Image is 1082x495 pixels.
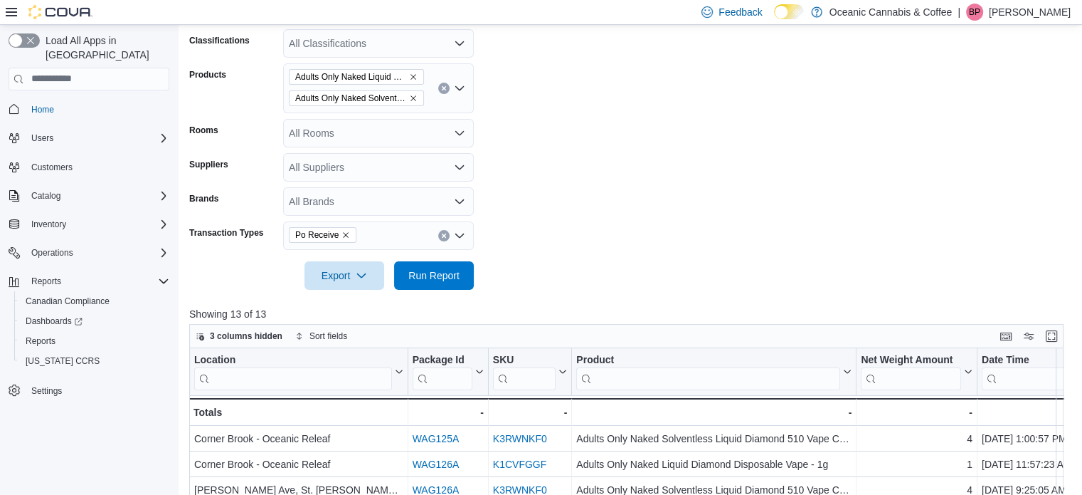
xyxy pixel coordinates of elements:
button: Reports [14,331,175,351]
span: Settings [26,381,169,399]
button: Remove Adults Only Naked Solventless Liquid Diamond 510 Vape Cartridge - 1g from selection in thi... [409,94,418,103]
span: Adults Only Naked Solventless Liquid Diamond 510 Vape Cartridge - 1g [295,91,406,105]
button: Open list of options [454,38,465,49]
span: Po Receive [289,227,356,243]
a: K3RWNKF0 [493,433,547,444]
button: Reports [3,271,175,291]
button: Remove Po Receive from selection in this group [341,231,350,239]
button: Net Weight Amount [861,353,972,390]
button: Package Id [413,353,484,390]
a: Settings [26,382,68,400]
label: Products [189,69,226,80]
button: Open list of options [454,127,465,139]
span: Washington CCRS [20,353,169,370]
button: Open list of options [454,162,465,173]
div: Net Weight Amount [861,353,961,390]
span: Run Report [408,269,460,283]
span: Settings [31,385,62,397]
a: Reports [20,333,61,350]
nav: Complex example [9,93,169,438]
a: Dashboards [20,313,88,330]
button: Remove Adults Only Naked Liquid Diamond Disposable Vape - 1g from selection in this group [409,73,418,81]
a: [US_STATE] CCRS [20,353,105,370]
span: Catalog [31,190,60,202]
span: Reports [31,276,61,287]
div: Totals [193,404,403,421]
button: SKU [493,353,568,390]
span: Dashboards [26,316,83,327]
button: Inventory [26,216,72,233]
span: Sort fields [309,330,347,342]
p: Oceanic Cannabis & Coffee [829,4,953,21]
span: Home [31,104,54,115]
span: [US_STATE] CCRS [26,355,100,367]
div: 1 [861,456,972,473]
span: 3 columns hidden [210,330,282,342]
button: Keyboard shortcuts [997,328,1014,345]
div: - [413,404,484,421]
div: Corner Brook - Oceanic Releaf [194,430,403,447]
a: WAG125A [413,433,460,444]
a: K1CVFGGF [493,459,546,470]
div: - [576,404,852,421]
button: Open list of options [454,83,465,94]
span: Load All Apps in [GEOGRAPHIC_DATA] [40,33,169,62]
span: Home [26,100,169,118]
button: Open list of options [454,196,465,207]
div: 4 [861,430,972,447]
input: Dark Mode [774,4,804,19]
div: Package Id [413,353,472,367]
span: Po Receive [295,228,339,242]
div: Adults Only Naked Liquid Diamond Disposable Vape - 1g [576,456,852,473]
label: Classifications [189,35,250,46]
div: Product [576,353,840,367]
a: WAG126A [413,459,460,470]
button: Inventory [3,214,175,234]
span: Customers [26,158,169,176]
button: Run Report [394,261,474,290]
button: Sort fields [290,328,353,345]
span: Reports [26,273,169,290]
span: Export [313,261,376,290]
span: Reports [26,335,55,347]
span: Adults Only Naked Liquid Diamond Disposable Vape - 1g [295,70,406,84]
span: Reports [20,333,169,350]
div: Corner Brook - Oceanic Releaf [194,456,403,473]
span: Adults Only Naked Liquid Diamond Disposable Vape - 1g [289,69,424,85]
button: Open list of options [454,230,465,241]
span: Inventory [26,216,169,233]
a: Home [26,101,60,118]
button: Operations [3,243,175,263]
span: Operations [31,247,73,259]
div: Adults Only Naked Solventless Liquid Diamond 510 Vape Cartridge - 1g [576,430,852,447]
button: Canadian Compliance [14,291,175,311]
button: Users [3,128,175,148]
div: Brooke Pynn [966,4,983,21]
div: Location [194,353,392,390]
span: Adults Only Naked Solventless Liquid Diamond 510 Vape Cartridge - 1g [289,90,424,106]
span: Users [26,130,169,147]
button: Reports [26,273,67,290]
button: 3 columns hidden [190,328,288,345]
a: Dashboards [14,311,175,331]
label: Transaction Types [189,227,263,239]
div: Package URL [413,353,472,390]
p: [PERSON_NAME] [989,4,1071,21]
div: Net Weight Amount [861,353,961,367]
span: Canadian Compliance [20,293,169,310]
button: Clear input [438,83,450,94]
button: Catalog [26,187,66,204]
button: Export [304,261,384,290]
span: BP [969,4,980,21]
a: Canadian Compliance [20,293,115,310]
label: Brands [189,193,218,204]
span: Dashboards [20,313,169,330]
span: Dark Mode [774,19,775,20]
span: Catalog [26,187,169,204]
button: Customers [3,157,175,177]
button: Home [3,99,175,120]
span: Feedback [718,5,762,19]
button: Settings [3,380,175,400]
button: [US_STATE] CCRS [14,351,175,371]
label: Rooms [189,125,218,136]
